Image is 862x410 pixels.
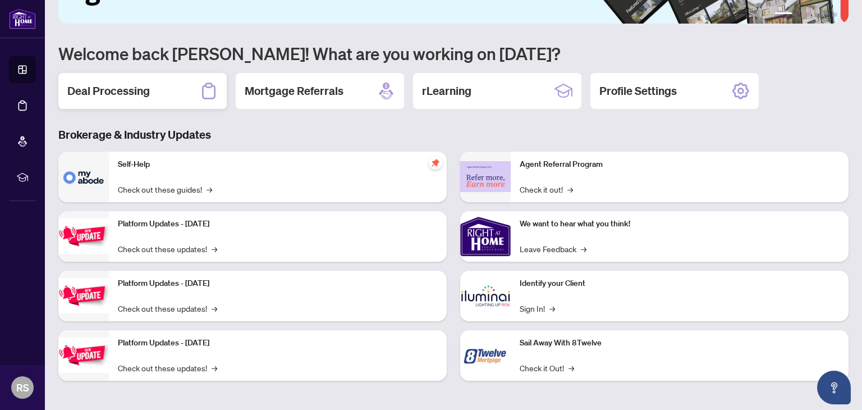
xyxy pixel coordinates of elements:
p: We want to hear what you think! [520,218,840,230]
p: Platform Updates - [DATE] [118,277,438,290]
h2: Profile Settings [599,83,677,99]
a: Check it out!→ [520,183,573,195]
button: 3 [806,12,810,17]
span: pushpin [429,156,442,170]
a: Check out these updates!→ [118,362,217,374]
span: RS [16,380,29,395]
img: Platform Updates - July 21, 2025 [58,218,109,254]
a: Check out these updates!→ [118,302,217,315]
p: Platform Updates - [DATE] [118,218,438,230]
h2: rLearning [422,83,471,99]
img: Platform Updates - June 23, 2025 [58,338,109,373]
button: 6 [833,12,837,17]
p: Self-Help [118,158,438,171]
a: Check out these updates!→ [118,243,217,255]
span: → [568,362,574,374]
h1: Welcome back [PERSON_NAME]! What are you working on [DATE]? [58,43,849,64]
p: Agent Referral Program [520,158,840,171]
a: Sign In!→ [520,302,555,315]
img: Self-Help [58,152,109,202]
h3: Brokerage & Industry Updates [58,127,849,143]
span: → [581,243,586,255]
p: Identify your Client [520,277,840,290]
h2: Mortgage Referrals [245,83,343,99]
a: Check it Out!→ [520,362,574,374]
p: Platform Updates - [DATE] [118,337,438,349]
img: Sail Away With 8Twelve [460,330,511,381]
img: Agent Referral Program [460,161,511,192]
button: 5 [824,12,828,17]
img: We want to hear what you think! [460,211,511,262]
span: → [567,183,573,195]
button: Open asap [817,371,851,404]
img: Identify your Client [460,271,511,321]
a: Check out these guides!→ [118,183,212,195]
span: → [212,362,217,374]
button: 4 [815,12,819,17]
h2: Deal Processing [67,83,150,99]
button: 2 [797,12,801,17]
span: → [207,183,212,195]
button: 1 [774,12,792,17]
img: logo [9,8,36,29]
a: Leave Feedback→ [520,243,586,255]
span: → [212,243,217,255]
span: → [549,302,555,315]
img: Platform Updates - July 8, 2025 [58,278,109,313]
span: → [212,302,217,315]
p: Sail Away With 8Twelve [520,337,840,349]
